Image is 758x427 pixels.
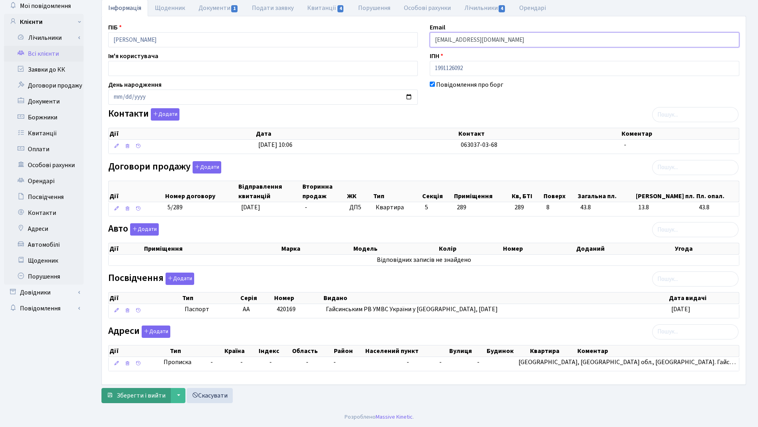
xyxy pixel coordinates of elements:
[243,305,250,314] span: АА
[458,128,621,139] th: Контакт
[20,2,71,10] span: Мої повідомлення
[231,5,238,12] span: 1
[128,222,159,236] a: Додати
[210,358,234,367] span: -
[4,205,84,221] a: Контакти
[151,108,179,121] button: Контакти
[109,345,169,357] th: Дії
[269,358,272,367] span: -
[169,345,224,357] th: Тип
[621,128,739,139] th: Коментар
[108,108,179,121] label: Контакти
[109,243,143,254] th: Дії
[477,358,479,367] span: -
[130,223,159,236] button: Авто
[671,305,690,314] span: [DATE]
[439,358,442,367] span: -
[699,203,736,212] span: 43.8
[4,94,84,109] a: Документи
[4,157,84,173] a: Особові рахунки
[4,46,84,62] a: Всі клієнти
[4,78,84,94] a: Договори продажу
[108,273,194,285] label: Посвідчення
[421,181,453,202] th: Секція
[4,221,84,237] a: Адреси
[108,23,122,32] label: ПІБ
[376,413,413,421] a: Massive Kinetic
[166,273,194,285] button: Посвідчення
[143,243,281,254] th: Приміщення
[305,203,307,212] span: -
[353,243,438,254] th: Модель
[185,305,236,314] span: Паспорт
[638,203,692,212] span: 13.8
[9,30,84,46] a: Лічильники
[108,51,158,61] label: Ім'я користувача
[258,140,292,149] span: [DATE] 10:06
[241,203,260,212] span: [DATE]
[376,203,419,212] span: Квартира
[181,292,240,304] th: Тип
[4,269,84,285] a: Порушення
[529,345,577,357] th: Квартира
[168,203,183,212] span: 5/289
[4,285,84,300] a: Довідники
[430,23,445,32] label: Email
[372,181,421,202] th: Тип
[326,305,498,314] span: Гайсинським РВ УМВС України у [GEOGRAPHIC_DATA], [DATE]
[273,292,323,304] th: Номер
[240,358,243,367] span: -
[291,345,333,357] th: Область
[306,358,308,367] span: -
[502,243,575,254] th: Номер
[364,345,448,357] th: Населений пункт
[457,203,466,212] span: 289
[4,189,84,205] a: Посвідчення
[333,358,336,367] span: -
[511,181,543,202] th: Кв, БТІ
[577,181,635,202] th: Загальна пл.
[436,80,503,90] label: Повідомлення про борг
[543,181,577,202] th: Поверх
[108,161,221,174] label: Договори продажу
[140,324,170,338] a: Додати
[438,243,502,254] th: Колір
[407,358,409,367] span: -
[149,107,179,121] a: Додати
[652,271,739,287] input: Пошук...
[580,203,632,212] span: 43.8
[4,125,84,141] a: Квитанції
[4,14,84,30] a: Клієнти
[238,181,302,202] th: Відправлення квитанцій
[652,324,739,339] input: Пошук...
[453,181,511,202] th: Приміщення
[345,413,414,421] div: Розроблено .
[518,358,736,367] span: [GEOGRAPHIC_DATA], [GEOGRAPHIC_DATA] обл., [GEOGRAPHIC_DATA]. Гайс…
[193,161,221,174] button: Договори продажу
[101,388,171,403] button: Зберегти і вийти
[109,292,181,304] th: Дії
[164,358,191,367] span: Прописка
[346,181,372,202] th: ЖК
[668,292,739,304] th: Дата видачі
[652,222,739,237] input: Пошук...
[652,160,739,175] input: Пошук...
[302,181,346,202] th: Вторинна продаж
[4,253,84,269] a: Щоденник
[164,181,238,202] th: Номер договору
[323,292,668,304] th: Видано
[349,203,369,212] span: ДП5
[4,173,84,189] a: Орендарі
[4,109,84,125] a: Боржники
[575,243,674,254] th: Доданий
[281,243,353,254] th: Марка
[187,388,233,403] a: Скасувати
[624,140,626,149] span: -
[109,255,739,265] td: Відповідних записів не знайдено
[108,223,159,236] label: Авто
[486,345,529,357] th: Будинок
[448,345,486,357] th: Вулиця
[117,391,166,400] span: Зберегти і вийти
[255,128,458,139] th: Дата
[109,128,255,139] th: Дії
